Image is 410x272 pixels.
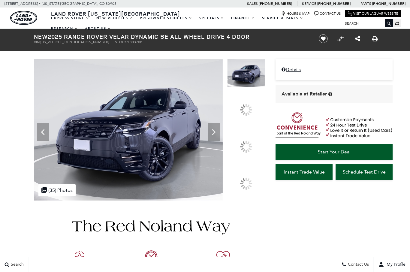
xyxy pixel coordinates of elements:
a: Instant Trade Value [276,164,333,180]
a: New Vehicles [93,13,136,23]
span: Parts [360,2,371,6]
a: Schedule Test Drive [336,164,393,180]
strong: New [34,32,48,41]
span: Sales [247,2,258,6]
img: Land Rover [10,11,37,25]
a: [PHONE_NUMBER] [372,1,405,6]
span: Service [302,2,316,6]
a: Share this New 2025 Range Rover Velar Dynamic SE All Wheel Drive 4 Door [355,35,360,42]
span: Land Rover [US_STATE][GEOGRAPHIC_DATA] [51,10,180,17]
a: Print this New 2025 Range Rover Velar Dynamic SE All Wheel Drive 4 Door [372,35,378,42]
input: Search [340,20,393,27]
a: [PHONE_NUMBER] [317,1,351,6]
a: Details [282,67,387,72]
span: Instant Trade Value [284,169,325,175]
button: Compare vehicle [336,34,345,43]
a: Pre-Owned Vehicles [136,13,196,23]
span: L803708 [128,40,142,44]
a: [PHONE_NUMBER] [259,1,292,6]
img: New 2025 Santorini Black LAND ROVER Dynamic SE image 1 [227,59,265,87]
span: [US_VEHICLE_IDENTIFICATION_NUMBER] [41,40,109,44]
button: user-profile-menu [374,257,410,272]
button: Save vehicle [317,34,330,44]
a: land-rover [10,11,37,25]
nav: Main Navigation [47,13,340,34]
a: Research [47,23,81,34]
a: Service & Parts [258,13,307,23]
a: Specials [196,13,228,23]
a: Land Rover [US_STATE][GEOGRAPHIC_DATA] [47,10,184,17]
a: Finance [228,13,258,23]
div: Vehicle is in stock and ready for immediate delivery. Due to demand, availability is subject to c... [328,92,332,96]
a: [STREET_ADDRESS] • [US_STATE][GEOGRAPHIC_DATA], CO 80905 [5,2,116,6]
a: EXPRESS STORE [47,13,93,23]
span: Available at Retailer [282,91,327,97]
span: Search [9,262,24,267]
a: Hours & Map [281,11,310,16]
span: Contact Us [346,262,369,267]
a: Contact Us [314,11,341,16]
h1: 2025 Range Rover Velar Dynamic SE All Wheel Drive 4 Door [34,33,309,40]
div: (35) Photos [38,184,76,196]
span: Start Your Deal [318,149,351,155]
a: Start Your Deal [276,144,393,160]
span: Stock: [115,40,128,44]
span: My Profile [384,262,405,267]
a: About Us [81,23,114,34]
span: Schedule Test Drive [343,169,386,175]
img: New 2025 Santorini Black LAND ROVER Dynamic SE image 1 [34,59,223,201]
span: VIN: [34,40,41,44]
a: Visit Our Jaguar Website [348,11,398,16]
